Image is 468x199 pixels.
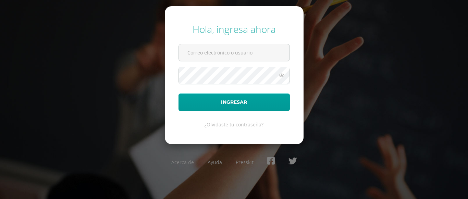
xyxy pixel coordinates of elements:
input: Correo electrónico o usuario [179,44,290,61]
button: Ingresar [178,94,290,111]
a: ¿Olvidaste tu contraseña? [205,121,263,128]
div: Hola, ingresa ahora [178,23,290,36]
a: Acerca de [171,159,194,165]
a: Presskit [236,159,254,165]
a: Ayuda [208,159,222,165]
